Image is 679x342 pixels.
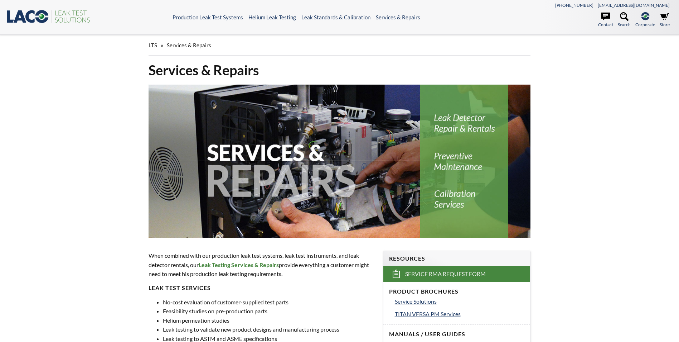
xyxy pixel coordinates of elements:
[395,309,524,319] a: TITAN VERSA PM Services
[618,12,631,28] a: Search
[635,21,655,28] span: Corporate
[389,255,524,262] h4: Resources
[173,14,243,20] a: Production Leak Test Systems
[389,288,524,295] h4: Product Brochures
[167,42,211,48] span: Services & Repairs
[149,35,530,56] div: »
[149,42,157,48] span: LTS
[149,85,530,238] img: Service & Repairs header
[163,298,374,307] li: No-cost evaluation of customer-supplied test parts
[163,325,374,334] li: Leak testing to validate new product designs and manufacturing process
[149,61,530,79] h1: Services & Repairs
[383,266,530,282] a: Service RMA Request Form
[598,12,613,28] a: Contact
[395,310,461,317] span: TITAN VERSA PM Services
[395,297,524,306] a: Service Solutions
[149,284,374,292] h4: Leak Test Services
[248,14,296,20] a: Helium Leak Testing
[660,12,670,28] a: Store
[301,14,370,20] a: Leak Standards & Calibration
[163,316,374,325] li: Helium permeation studies
[149,251,374,279] p: When combined with our production leak test systems, leak test instruments, and leak detector ren...
[405,270,486,278] span: Service RMA Request Form
[395,298,437,305] span: Service Solutions
[163,307,374,316] li: Feasibility studies on pre-production parts
[376,14,420,20] a: Services & Repairs
[199,261,279,268] strong: Leak Testing Services & Repairs
[389,331,524,338] h4: Manuals / User Guides
[598,3,670,8] a: [EMAIL_ADDRESS][DOMAIN_NAME]
[555,3,593,8] a: [PHONE_NUMBER]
